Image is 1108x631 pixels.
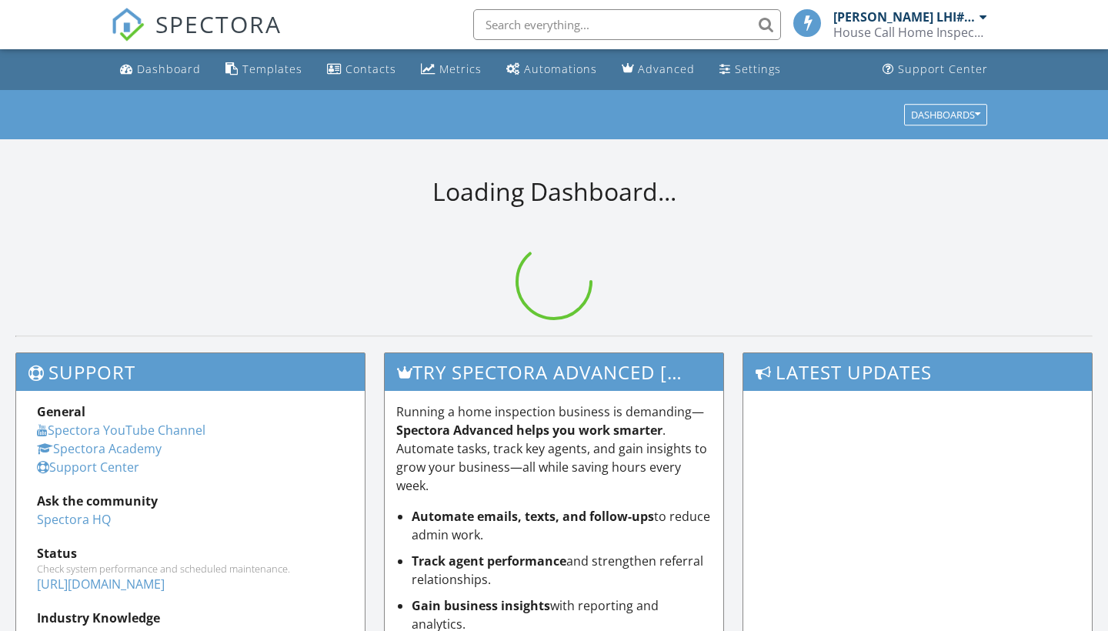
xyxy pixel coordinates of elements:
[833,9,976,25] div: [PERSON_NAME] LHI#10852
[219,55,309,84] a: Templates
[16,353,365,391] h3: Support
[37,403,85,420] strong: General
[111,21,282,53] a: SPECTORA
[713,55,787,84] a: Settings
[37,511,111,528] a: Spectora HQ
[412,597,550,614] strong: Gain business insights
[111,8,145,42] img: The Best Home Inspection Software - Spectora
[412,507,713,544] li: to reduce admin work.
[412,553,566,569] strong: Track agent performance
[385,353,724,391] h3: Try spectora advanced [DATE]
[37,563,344,575] div: Check system performance and scheduled maintenance.
[412,552,713,589] li: and strengthen referral relationships.
[735,62,781,76] div: Settings
[911,109,980,120] div: Dashboards
[833,25,987,40] div: House Call Home Inspection
[114,55,207,84] a: Dashboard
[155,8,282,40] span: SPECTORA
[37,422,205,439] a: Spectora YouTube Channel
[242,62,302,76] div: Templates
[415,55,488,84] a: Metrics
[321,55,402,84] a: Contacts
[37,459,139,476] a: Support Center
[500,55,603,84] a: Automations (Basic)
[37,609,344,627] div: Industry Knowledge
[396,402,713,495] p: Running a home inspection business is demanding— . Automate tasks, track key agents, and gain ins...
[876,55,994,84] a: Support Center
[898,62,988,76] div: Support Center
[137,62,201,76] div: Dashboard
[743,353,1092,391] h3: Latest Updates
[37,576,165,593] a: [URL][DOMAIN_NAME]
[396,422,662,439] strong: Spectora Advanced helps you work smarter
[439,62,482,76] div: Metrics
[37,492,344,510] div: Ask the community
[616,55,701,84] a: Advanced
[345,62,396,76] div: Contacts
[473,9,781,40] input: Search everything...
[412,508,654,525] strong: Automate emails, texts, and follow-ups
[37,440,162,457] a: Spectora Academy
[524,62,597,76] div: Automations
[638,62,695,76] div: Advanced
[37,544,344,563] div: Status
[904,104,987,125] button: Dashboards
